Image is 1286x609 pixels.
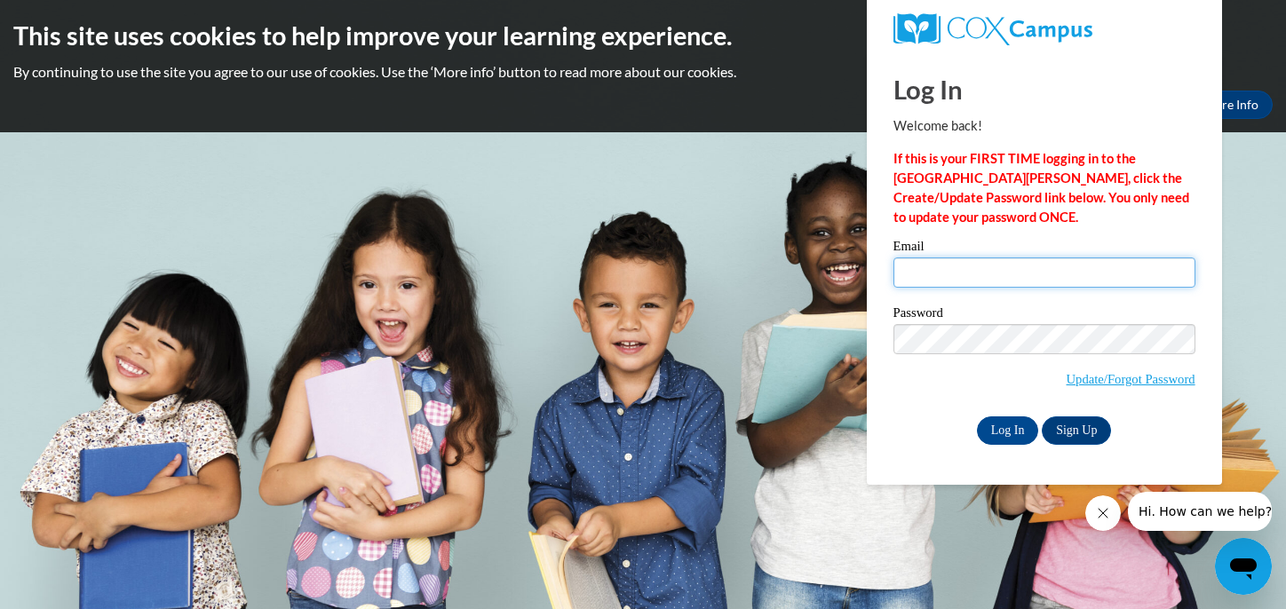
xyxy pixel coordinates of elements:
p: By continuing to use the site you agree to our use of cookies. Use the ‘More info’ button to read... [13,62,1273,82]
p: Welcome back! [893,116,1195,136]
a: Update/Forgot Password [1067,372,1195,386]
iframe: Message from company [1128,492,1272,531]
img: COX Campus [893,13,1092,45]
strong: If this is your FIRST TIME logging in to the [GEOGRAPHIC_DATA][PERSON_NAME], click the Create/Upd... [893,151,1189,225]
iframe: Close message [1085,495,1121,531]
iframe: Button to launch messaging window [1215,538,1272,595]
label: Password [893,306,1195,324]
input: Log In [977,416,1039,445]
a: COX Campus [893,13,1195,45]
h1: Log In [893,71,1195,107]
label: Email [893,240,1195,257]
a: More Info [1189,91,1273,119]
h2: This site uses cookies to help improve your learning experience. [13,18,1273,53]
a: Sign Up [1042,416,1111,445]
